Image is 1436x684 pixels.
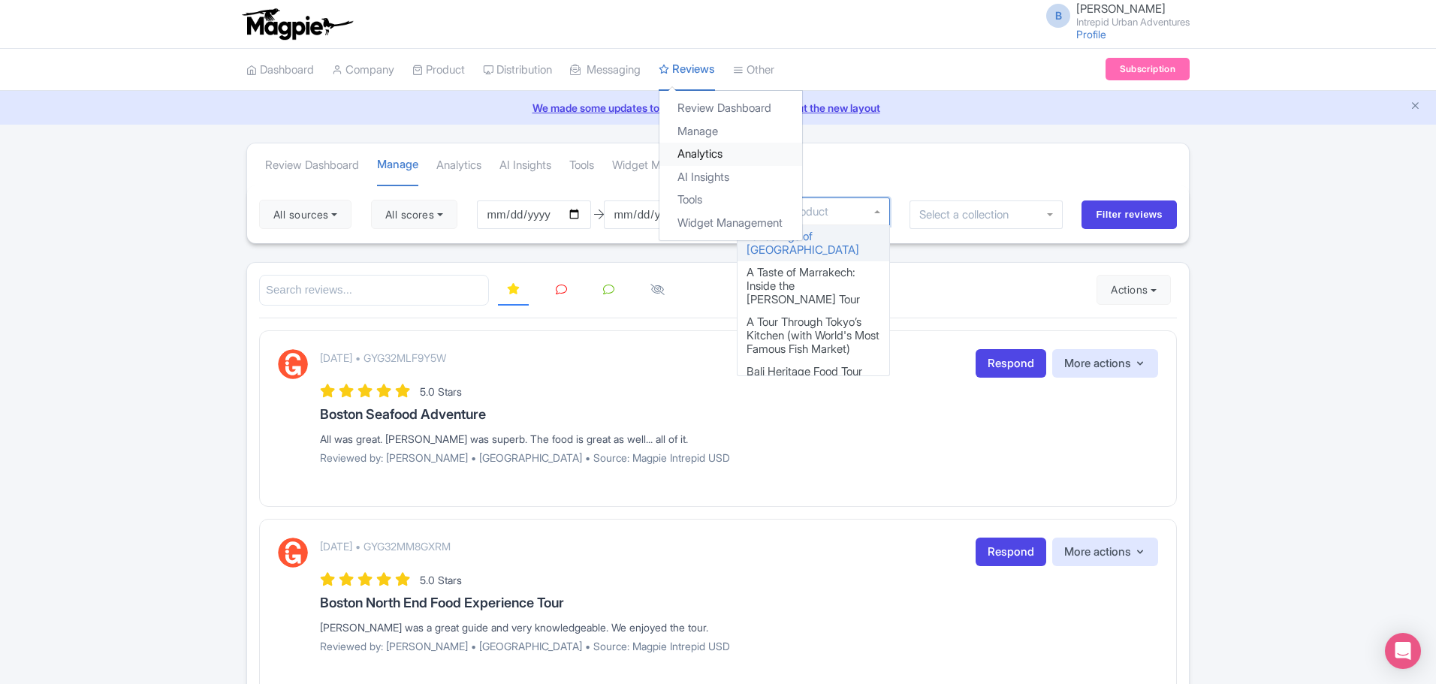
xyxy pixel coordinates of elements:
[733,50,774,91] a: Other
[659,49,715,92] a: Reviews
[738,225,889,261] div: 10 tastings of [GEOGRAPHIC_DATA]
[738,311,889,360] div: A Tour Through Tokyo’s Kitchen (with World's Most Famous Fish Market)
[570,50,641,91] a: Messaging
[259,200,351,230] button: All sources
[1076,28,1106,41] a: Profile
[1046,4,1070,28] span: B
[332,50,394,91] a: Company
[9,100,1427,116] a: We made some updates to the platform. Read more about the new layout
[1082,200,1177,229] input: Filter reviews
[265,145,359,186] a: Review Dashboard
[420,385,462,398] span: 5.0 Stars
[499,145,551,186] a: AI Insights
[259,275,489,306] input: Search reviews...
[320,538,451,554] p: [DATE] • GYG32MM8GXRM
[659,188,802,212] a: Tools
[278,349,308,379] img: GetYourGuide Logo
[738,261,889,311] div: A Taste of Marrakech: Inside the [PERSON_NAME] Tour
[239,8,355,41] img: logo-ab69f6fb50320c5b225c76a69d11143b.png
[320,407,1158,422] h3: Boston Seafood Adventure
[412,50,465,91] a: Product
[976,538,1046,567] a: Respond
[483,50,552,91] a: Distribution
[569,145,594,186] a: Tools
[1052,349,1158,378] button: More actions
[659,143,802,166] a: Analytics
[659,97,802,120] a: Review Dashboard
[320,595,1158,610] h3: Boston North End Food Experience Tour
[420,574,462,586] span: 5.0 Stars
[1076,17,1190,27] small: Intrepid Urban Adventures
[659,166,802,189] a: AI Insights
[320,450,1158,466] p: Reviewed by: [PERSON_NAME] • [GEOGRAPHIC_DATA] • Source: Magpie Intrepid USD
[1076,2,1166,16] span: [PERSON_NAME]
[320,350,446,366] p: [DATE] • GYG32MLF9Y5W
[919,208,1019,221] input: Select a collection
[320,638,1158,654] p: Reviewed by: [PERSON_NAME] • [GEOGRAPHIC_DATA] • Source: Magpie Intrepid USD
[1037,3,1190,27] a: B [PERSON_NAME] Intrepid Urban Adventures
[659,212,802,235] a: Widget Management
[1385,633,1421,669] div: Open Intercom Messenger
[1097,275,1171,305] button: Actions
[320,431,1158,447] div: All was great. [PERSON_NAME] was superb. The food is great as well... all of it.
[1410,98,1421,116] button: Close announcement
[1106,58,1190,80] a: Subscription
[246,50,314,91] a: Dashboard
[738,360,889,383] div: Bali Heritage Food Tour
[371,200,457,230] button: All scores
[1052,538,1158,567] button: More actions
[377,144,418,187] a: Manage
[659,120,802,143] a: Manage
[976,349,1046,378] a: Respond
[436,145,481,186] a: Analytics
[612,145,717,186] a: Widget Management
[320,619,1158,635] div: [PERSON_NAME] was a great guide and very knowledgeable. We enjoyed the tour.
[278,538,308,568] img: GetYourGuide Logo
